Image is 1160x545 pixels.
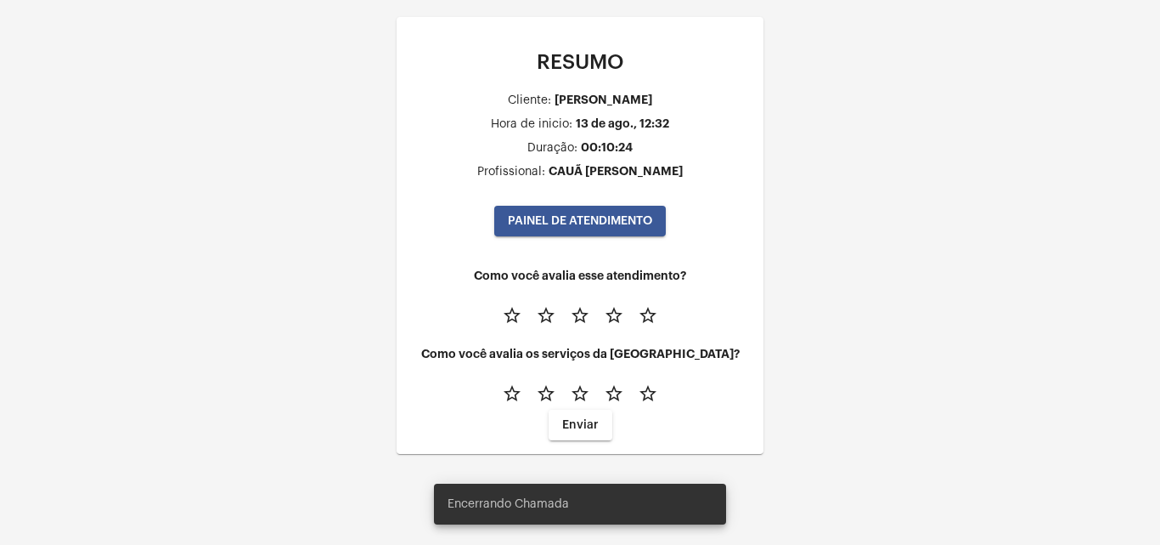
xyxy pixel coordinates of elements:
div: [PERSON_NAME] [555,94,652,106]
span: Enviar [562,419,599,431]
div: 13 de ago., 12:32 [576,117,669,130]
span: Encerrando Chamada [448,496,569,513]
div: Duração: [527,142,577,155]
button: Enviar [549,410,612,440]
h4: Como você avalia os serviços da [GEOGRAPHIC_DATA]? [410,348,750,360]
mat-icon: star_border [638,305,658,326]
mat-icon: star_border [502,305,522,326]
span: PAINEL DE ATENDIMENTO [508,215,652,227]
div: Profissional: [477,166,545,179]
h4: Como você avalia esse atendimento? [410,270,750,282]
mat-icon: star_border [570,383,590,404]
mat-icon: star_border [638,383,658,404]
div: Cliente: [508,94,551,107]
mat-icon: star_border [604,305,624,326]
p: RESUMO [410,51,750,73]
div: 00:10:24 [581,141,633,154]
div: CAUÃ [PERSON_NAME] [549,165,683,178]
mat-icon: star_border [536,305,556,326]
mat-icon: star_border [570,305,590,326]
mat-icon: star_border [604,383,624,404]
div: Hora de inicio: [491,118,572,131]
mat-icon: star_border [536,383,556,404]
mat-icon: star_border [502,383,522,404]
button: PAINEL DE ATENDIMENTO [494,206,666,236]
